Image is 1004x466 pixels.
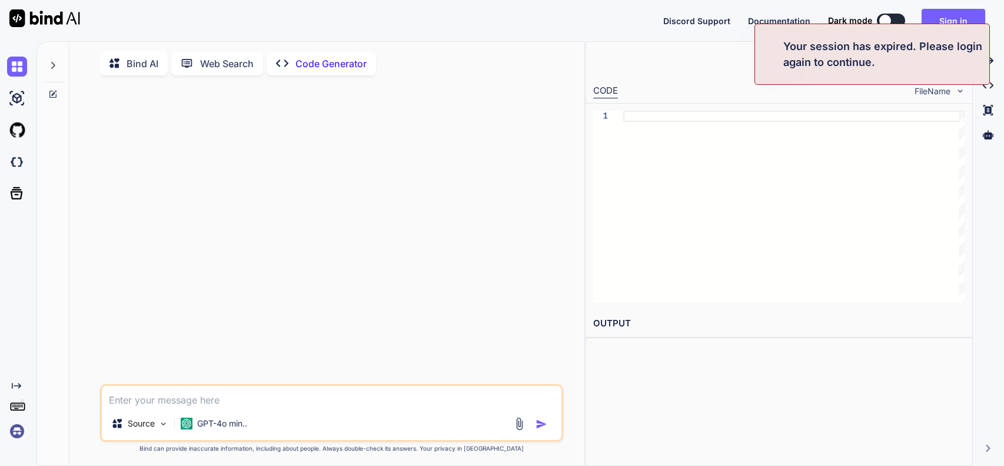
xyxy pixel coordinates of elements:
[7,88,27,108] img: ai-studio
[663,15,730,27] button: Discord Support
[7,421,27,441] img: signin
[593,111,608,122] div: 1
[593,84,618,98] div: CODE
[955,86,965,96] img: chevron down
[536,418,547,430] img: icon
[158,419,168,429] img: Pick Models
[100,444,563,453] p: Bind can provide inaccurate information, including about people. Always double-check its answers....
[181,418,192,429] img: GPT-4o mini
[7,152,27,172] img: darkCloudIdeIcon
[586,310,972,338] h2: OUTPUT
[748,16,810,26] span: Documentation
[767,38,779,70] img: alert
[922,9,985,32] button: Sign in
[127,57,158,71] p: Bind AI
[7,57,27,77] img: chat
[828,15,872,27] span: Dark mode
[513,417,526,431] img: attachment
[7,120,27,140] img: githubLight
[748,15,810,27] button: Documentation
[200,57,254,71] p: Web Search
[197,418,247,429] p: GPT-4o min..
[783,38,982,70] p: Your session has expired. Please login again to continue.
[9,9,80,27] img: Bind AI
[295,57,367,71] p: Code Generator
[663,16,730,26] span: Discord Support
[128,418,155,429] p: Source
[915,85,950,97] span: FileName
